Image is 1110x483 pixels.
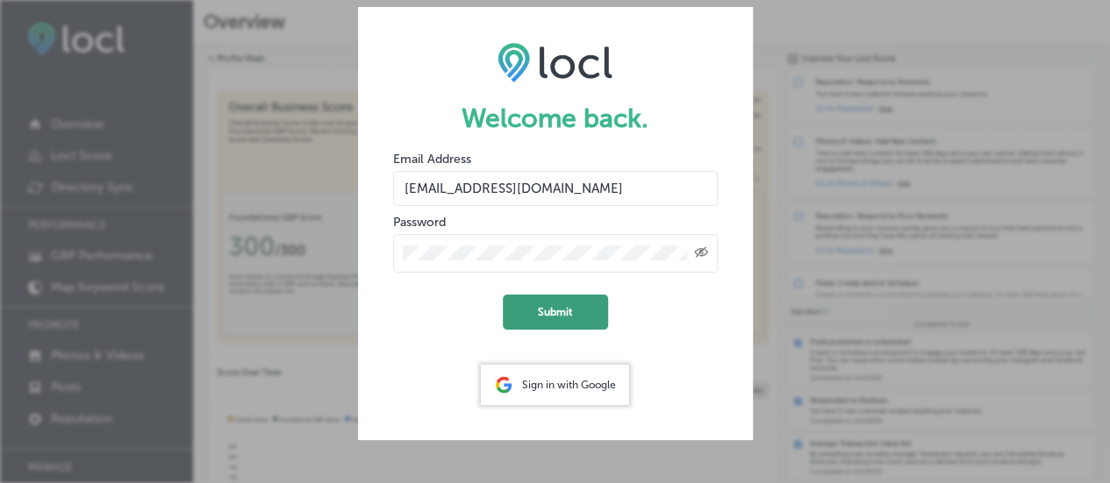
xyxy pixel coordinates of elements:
[498,42,612,82] img: LOCL logo
[503,295,608,330] button: Submit
[393,103,718,134] h1: Welcome back.
[694,245,708,261] span: Toggle password visibility
[481,365,629,405] div: Sign in with Google
[393,152,471,167] label: Email Address
[393,215,446,230] label: Password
